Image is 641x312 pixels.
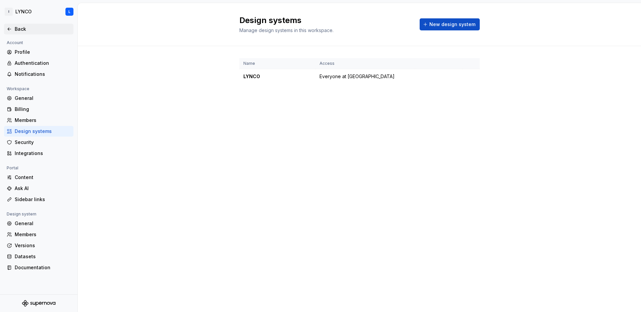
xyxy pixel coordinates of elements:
[4,126,73,137] a: Design systems
[15,8,32,15] div: LYNCO
[4,164,21,172] div: Portal
[4,251,73,262] a: Datasets
[4,229,73,240] a: Members
[4,93,73,104] a: General
[4,69,73,80] a: Notifications
[15,60,71,66] div: Authentication
[15,185,71,192] div: Ask AI
[4,104,73,115] a: Billing
[15,264,71,271] div: Documentation
[4,218,73,229] a: General
[4,172,73,183] a: Content
[319,73,395,80] span: Everyone at [GEOGRAPHIC_DATA]
[4,183,73,194] a: Ask AI
[4,85,32,93] div: Workspace
[68,9,70,14] div: L
[15,49,71,55] div: Profile
[1,4,76,19] button: ILYNCOL
[15,128,71,135] div: Design systems
[15,242,71,249] div: Versions
[4,115,73,126] a: Members
[4,137,73,148] a: Security
[4,148,73,159] a: Integrations
[239,15,412,26] h2: Design systems
[429,21,475,28] span: New design system
[4,24,73,34] a: Back
[22,300,55,307] svg: Supernova Logo
[15,174,71,181] div: Content
[239,27,334,33] span: Manage design systems in this workspace.
[15,26,71,32] div: Back
[15,253,71,260] div: Datasets
[315,58,415,69] th: Access
[15,139,71,146] div: Security
[243,73,311,80] div: LYNCO
[15,150,71,157] div: Integrations
[15,71,71,77] div: Notifications
[4,210,39,218] div: Design system
[420,18,480,30] button: New design system
[5,8,13,16] div: I
[4,262,73,273] a: Documentation
[15,220,71,227] div: General
[4,39,26,47] div: Account
[4,194,73,205] a: Sidebar links
[4,240,73,251] a: Versions
[4,58,73,68] a: Authentication
[15,117,71,124] div: Members
[15,95,71,102] div: General
[15,106,71,113] div: Billing
[15,196,71,203] div: Sidebar links
[4,47,73,57] a: Profile
[239,58,315,69] th: Name
[15,231,71,238] div: Members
